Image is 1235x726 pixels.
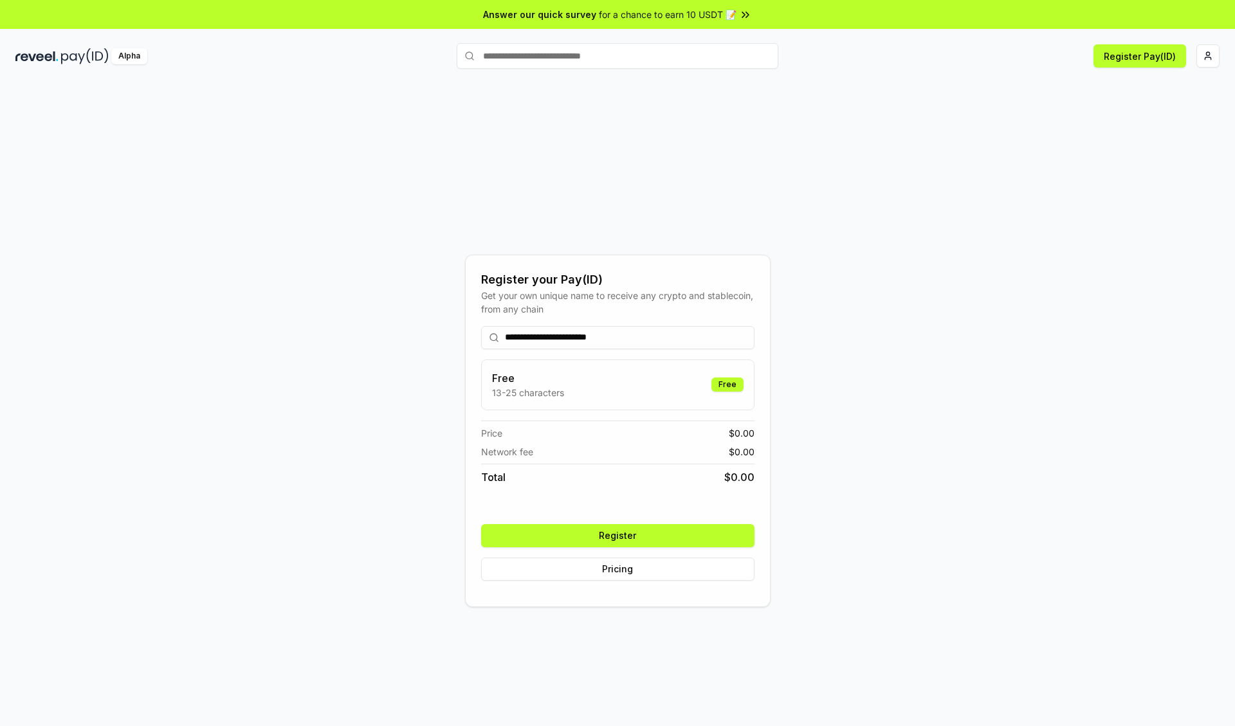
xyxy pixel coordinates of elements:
[729,426,755,440] span: $ 0.00
[481,469,506,485] span: Total
[481,445,533,458] span: Network fee
[483,8,596,21] span: Answer our quick survey
[711,377,744,392] div: Free
[492,386,564,399] p: 13-25 characters
[481,426,502,440] span: Price
[481,524,755,547] button: Register
[111,48,147,64] div: Alpha
[481,558,755,581] button: Pricing
[729,445,755,458] span: $ 0.00
[1093,44,1186,68] button: Register Pay(ID)
[599,8,736,21] span: for a chance to earn 10 USDT 📝
[481,289,755,316] div: Get your own unique name to receive any crypto and stablecoin, from any chain
[481,271,755,289] div: Register your Pay(ID)
[15,48,59,64] img: reveel_dark
[492,370,564,386] h3: Free
[724,469,755,485] span: $ 0.00
[61,48,109,64] img: pay_id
